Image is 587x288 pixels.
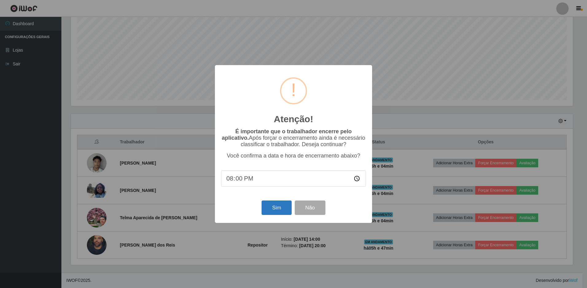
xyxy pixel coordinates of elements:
[262,200,291,215] button: Sim
[221,153,366,159] p: Você confirma a data e hora de encerramento abaixo?
[221,128,366,148] p: Após forçar o encerramento ainda é necessário classificar o trabalhador. Deseja continuar?
[274,114,313,125] h2: Atenção!
[222,128,352,141] b: É importante que o trabalhador encerre pelo aplicativo.
[295,200,325,215] button: Não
